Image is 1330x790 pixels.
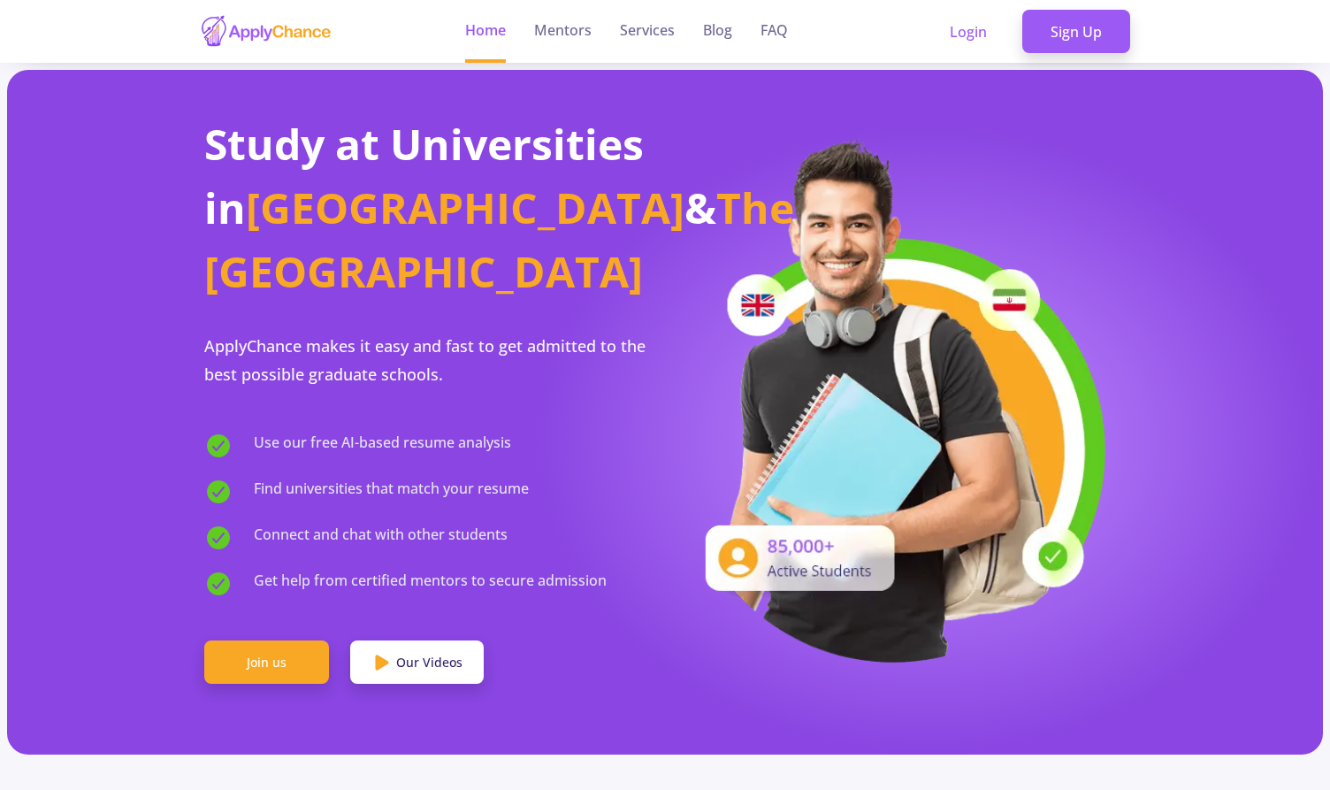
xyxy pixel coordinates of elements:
span: Get help from certified mentors to secure admission [254,570,607,598]
span: Connect and chat with other students [254,524,508,552]
a: Join us [204,640,329,685]
span: Use our free AI-based resume analysis [254,432,511,460]
span: Study at Universities in [204,115,644,236]
span: Our Videos [396,653,462,671]
a: Our Videos [350,640,484,685]
span: [GEOGRAPHIC_DATA] [246,179,684,236]
img: applychance logo [200,14,332,49]
a: Sign Up [1022,10,1130,54]
img: applicant [678,134,1112,663]
span: & [684,179,716,236]
span: Find universities that match your resume [254,478,529,506]
a: Login [921,10,1015,54]
span: ApplyChance makes it easy and fast to get admitted to the best possible graduate schools. [204,335,646,385]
